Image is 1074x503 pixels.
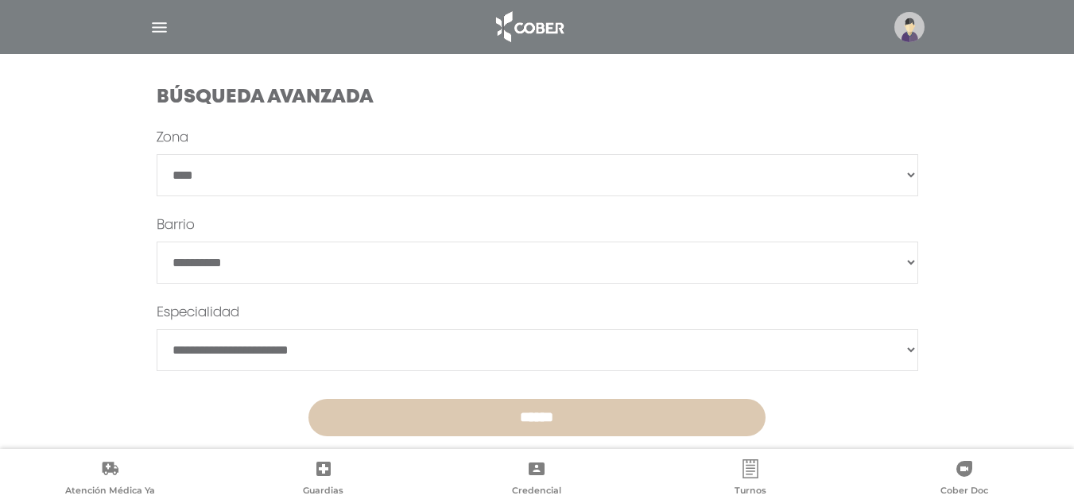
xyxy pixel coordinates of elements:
label: Especialidad [157,304,239,323]
span: Turnos [735,485,766,499]
a: Cober Doc [857,459,1071,500]
img: logo_cober_home-white.png [487,8,571,46]
span: Guardias [303,485,343,499]
a: Turnos [644,459,858,500]
span: Cober Doc [940,485,988,499]
a: Atención Médica Ya [3,459,217,500]
label: Zona [157,129,188,148]
h4: Búsqueda Avanzada [157,87,918,110]
span: Atención Médica Ya [65,485,155,499]
img: profile-placeholder.svg [894,12,925,42]
label: Barrio [157,216,195,235]
a: Credencial [430,459,644,500]
img: Cober_menu-lines-white.svg [149,17,169,37]
a: Guardias [217,459,431,500]
span: Credencial [512,485,561,499]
